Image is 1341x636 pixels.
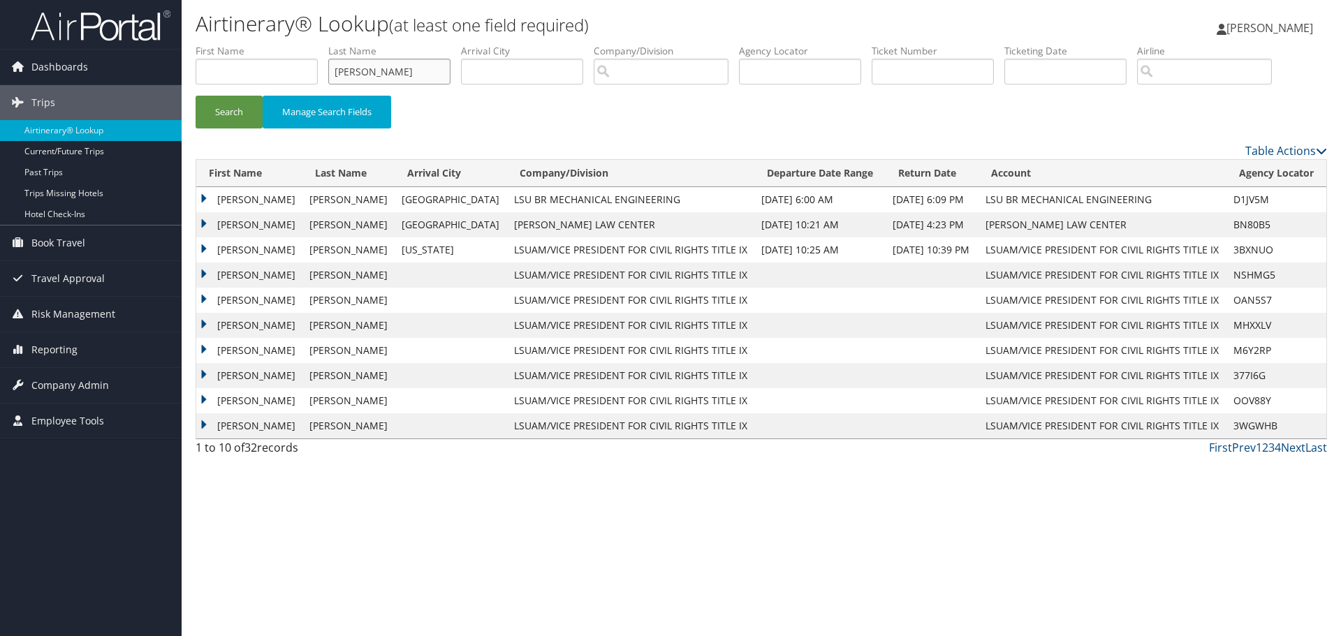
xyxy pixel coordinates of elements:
[507,363,754,388] td: LSUAM/VICE PRESIDENT FOR CIVIL RIGHTS TITLE IX
[196,187,302,212] td: [PERSON_NAME]
[196,363,302,388] td: [PERSON_NAME]
[507,262,754,288] td: LSUAM/VICE PRESIDENT FOR CIVIL RIGHTS TITLE IX
[1226,413,1326,438] td: 3WGWHB
[395,212,506,237] td: [GEOGRAPHIC_DATA]
[302,338,395,363] td: [PERSON_NAME]
[196,413,302,438] td: [PERSON_NAME]
[1226,20,1313,36] span: [PERSON_NAME]
[1226,187,1326,212] td: D1JV5M
[196,96,263,128] button: Search
[461,44,594,58] label: Arrival City
[754,237,886,262] td: [DATE] 10:25 AM
[263,96,391,128] button: Manage Search Fields
[302,363,395,388] td: [PERSON_NAME]
[302,160,395,187] th: Last Name: activate to sort column ascending
[1268,440,1275,455] a: 3
[1256,440,1262,455] a: 1
[302,313,395,338] td: [PERSON_NAME]
[1281,440,1305,455] a: Next
[1217,7,1327,49] a: [PERSON_NAME]
[196,9,950,38] h1: Airtinerary® Lookup
[196,439,463,463] div: 1 to 10 of records
[886,212,979,237] td: [DATE] 4:23 PM
[1245,143,1327,158] a: Table Actions
[507,212,754,237] td: [PERSON_NAME] LAW CENTER
[1226,237,1326,262] td: 3BXNUO
[302,212,395,237] td: [PERSON_NAME]
[507,313,754,338] td: LSUAM/VICE PRESIDENT FOR CIVIL RIGHTS TITLE IX
[979,212,1226,237] td: [PERSON_NAME] LAW CENTER
[31,85,55,120] span: Trips
[196,388,302,413] td: [PERSON_NAME]
[754,212,886,237] td: [DATE] 10:21 AM
[302,288,395,313] td: [PERSON_NAME]
[872,44,1004,58] label: Ticket Number
[979,388,1226,413] td: LSUAM/VICE PRESIDENT FOR CIVIL RIGHTS TITLE IX
[302,388,395,413] td: [PERSON_NAME]
[1226,338,1326,363] td: M6Y2RP
[507,237,754,262] td: LSUAM/VICE PRESIDENT FOR CIVIL RIGHTS TITLE IX
[1226,160,1326,187] th: Agency Locator: activate to sort column ascending
[196,313,302,338] td: [PERSON_NAME]
[979,413,1226,438] td: LSUAM/VICE PRESIDENT FOR CIVIL RIGHTS TITLE IX
[244,440,257,455] span: 32
[196,212,302,237] td: [PERSON_NAME]
[31,50,88,84] span: Dashboards
[302,413,395,438] td: [PERSON_NAME]
[507,388,754,413] td: LSUAM/VICE PRESIDENT FOR CIVIL RIGHTS TITLE IX
[979,237,1226,262] td: LSUAM/VICE PRESIDENT FOR CIVIL RIGHTS TITLE IX
[328,44,461,58] label: Last Name
[31,368,109,403] span: Company Admin
[196,338,302,363] td: [PERSON_NAME]
[302,262,395,288] td: [PERSON_NAME]
[31,297,115,332] span: Risk Management
[196,288,302,313] td: [PERSON_NAME]
[979,338,1226,363] td: LSUAM/VICE PRESIDENT FOR CIVIL RIGHTS TITLE IX
[302,187,395,212] td: [PERSON_NAME]
[594,44,739,58] label: Company/Division
[1226,288,1326,313] td: OAN5S7
[1275,440,1281,455] a: 4
[1137,44,1282,58] label: Airline
[979,160,1226,187] th: Account: activate to sort column ascending
[979,313,1226,338] td: LSUAM/VICE PRESIDENT FOR CIVIL RIGHTS TITLE IX
[31,9,170,42] img: airportal-logo.png
[1226,313,1326,338] td: MHXXLV
[886,160,979,187] th: Return Date: activate to sort column ascending
[507,413,754,438] td: LSUAM/VICE PRESIDENT FOR CIVIL RIGHTS TITLE IX
[196,160,302,187] th: First Name: activate to sort column ascending
[1209,440,1232,455] a: First
[1305,440,1327,455] a: Last
[886,187,979,212] td: [DATE] 6:09 PM
[979,288,1226,313] td: LSUAM/VICE PRESIDENT FOR CIVIL RIGHTS TITLE IX
[739,44,872,58] label: Agency Locator
[507,187,754,212] td: LSU BR MECHANICAL ENGINEERING
[1232,440,1256,455] a: Prev
[754,187,886,212] td: [DATE] 6:00 AM
[31,225,85,260] span: Book Travel
[507,338,754,363] td: LSUAM/VICE PRESIDENT FOR CIVIL RIGHTS TITLE IX
[31,261,105,296] span: Travel Approval
[1226,262,1326,288] td: NSHMG5
[1262,440,1268,455] a: 2
[196,237,302,262] td: [PERSON_NAME]
[979,262,1226,288] td: LSUAM/VICE PRESIDENT FOR CIVIL RIGHTS TITLE IX
[754,160,886,187] th: Departure Date Range: activate to sort column ascending
[389,13,589,36] small: (at least one field required)
[31,332,78,367] span: Reporting
[886,237,979,262] td: [DATE] 10:39 PM
[196,44,328,58] label: First Name
[507,288,754,313] td: LSUAM/VICE PRESIDENT FOR CIVIL RIGHTS TITLE IX
[302,237,395,262] td: [PERSON_NAME]
[1226,388,1326,413] td: OOV88Y
[196,262,302,288] td: [PERSON_NAME]
[395,187,506,212] td: [GEOGRAPHIC_DATA]
[395,160,506,187] th: Arrival City: activate to sort column ascending
[1226,363,1326,388] td: 377I6G
[31,404,104,438] span: Employee Tools
[1004,44,1137,58] label: Ticketing Date
[507,160,754,187] th: Company/Division
[395,237,506,262] td: [US_STATE]
[979,187,1226,212] td: LSU BR MECHANICAL ENGINEERING
[979,363,1226,388] td: LSUAM/VICE PRESIDENT FOR CIVIL RIGHTS TITLE IX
